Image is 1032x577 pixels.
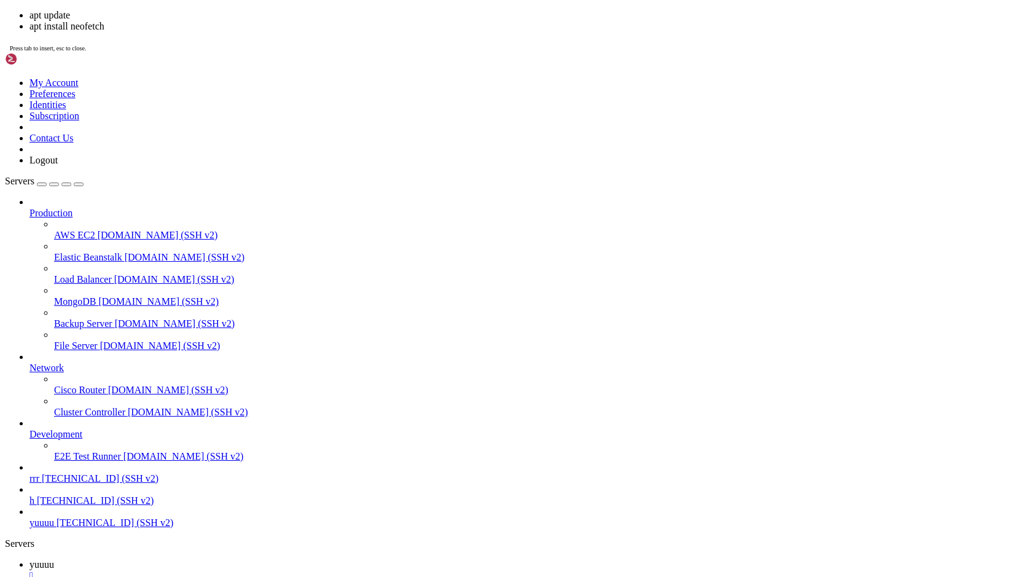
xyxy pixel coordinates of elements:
[29,517,1027,528] a: yuuuu [TECHNICAL_ID] (SSH v2)
[5,99,874,109] x-row: root@[PERSON_NAME]-vps-1127130365316845638-1:~# apt
[108,385,229,395] span: [DOMAIN_NAME] (SSH v2)
[29,21,1027,32] li: apt install neofetch
[54,318,112,329] span: Backup Server
[29,462,1027,484] li: rrr [TECHNICAL_ID] (SSH v2)
[54,230,1027,241] a: AWS EC2 [DOMAIN_NAME] (SSH v2)
[29,10,1027,21] li: apt update
[42,473,158,484] span: [TECHNICAL_ID] (SSH v2)
[54,230,95,240] span: AWS EC2
[54,219,1027,241] li: AWS EC2 [DOMAIN_NAME] (SSH v2)
[29,208,1027,219] a: Production
[54,296,1027,307] a: MongoDB [DOMAIN_NAME] (SSH v2)
[54,385,1027,396] a: Cisco Router [DOMAIN_NAME] (SSH v2)
[54,374,1027,396] li: Cisco Router [DOMAIN_NAME] (SSH v2)
[5,538,1027,549] div: Servers
[29,473,1027,484] a: rrr [TECHNICAL_ID] (SSH v2)
[29,506,1027,528] li: yuuuu [TECHNICAL_ID] (SSH v2)
[5,26,874,36] x-row: * Documentation: [URL][DOMAIN_NAME]
[29,100,66,110] a: Identities
[5,88,874,99] x-row: Last login: [DATE] from [TECHNICAL_ID]
[29,88,76,99] a: Preferences
[54,285,1027,307] li: MongoDB [DOMAIN_NAME] (SSH v2)
[57,517,173,528] span: [TECHNICAL_ID] (SSH v2)
[5,68,874,78] x-row: Run 'do-release-upgrade' to upgrade to it.
[29,429,82,439] span: Development
[54,296,96,307] span: MongoDB
[54,307,1027,329] li: Backup Server [DOMAIN_NAME] (SSH v2)
[29,495,1027,506] a: h [TECHNICAL_ID] (SSH v2)
[54,396,1027,418] li: Cluster Controller [DOMAIN_NAME] (SSH v2)
[29,363,1027,374] a: Network
[54,451,121,461] span: E2E Test Runner
[123,451,244,461] span: [DOMAIN_NAME] (SSH v2)
[29,473,39,484] span: rrr
[54,274,1027,285] a: Load Balancer [DOMAIN_NAME] (SSH v2)
[5,176,84,186] a: Servers
[29,197,1027,351] li: Production
[114,274,235,285] span: [DOMAIN_NAME] (SSH v2)
[54,340,1027,351] a: File Server [DOMAIN_NAME] (SSH v2)
[54,407,125,417] span: Cluster Controller
[5,5,874,15] x-row: Welcome to Ubuntu 22.04 LTS (GNU/Linux 6.8.12-9-pve x86_64)
[5,47,874,57] x-row: * Support: [URL][DOMAIN_NAME]
[128,407,248,417] span: [DOMAIN_NAME] (SSH v2)
[10,45,86,52] span: Press tab to insert, esc to close.
[98,296,219,307] span: [DOMAIN_NAME] (SSH v2)
[29,495,34,506] span: h
[29,77,79,88] a: My Account
[54,329,1027,351] li: File Server [DOMAIN_NAME] (SSH v2)
[29,111,79,121] a: Subscription
[29,133,74,143] a: Contact Us
[5,53,76,65] img: Shellngn
[5,57,874,68] x-row: New release '24.04.3 LTS' available.
[54,385,106,395] span: Cisco Router
[29,418,1027,462] li: Development
[54,451,1027,462] a: E2E Test Runner [DOMAIN_NAME] (SSH v2)
[29,363,64,373] span: Network
[54,241,1027,263] li: Elastic Beanstalk [DOMAIN_NAME] (SSH v2)
[29,517,54,528] span: yuuuu
[54,263,1027,285] li: Load Balancer [DOMAIN_NAME] (SSH v2)
[5,176,34,186] span: Servers
[227,99,232,109] div: (43, 9)
[54,318,1027,329] a: Backup Server [DOMAIN_NAME] (SSH v2)
[5,36,874,47] x-row: * Management: [URL][DOMAIN_NAME]
[37,495,154,506] span: [TECHNICAL_ID] (SSH v2)
[54,252,1027,263] a: Elastic Beanstalk [DOMAIN_NAME] (SSH v2)
[54,274,112,285] span: Load Balancer
[54,407,1027,418] a: Cluster Controller [DOMAIN_NAME] (SSH v2)
[29,559,54,570] span: yuuuu
[29,208,72,218] span: Production
[98,230,218,240] span: [DOMAIN_NAME] (SSH v2)
[54,340,98,351] span: File Server
[29,484,1027,506] li: h [TECHNICAL_ID] (SSH v2)
[29,429,1027,440] a: Development
[54,440,1027,462] li: E2E Test Runner [DOMAIN_NAME] (SSH v2)
[115,318,235,329] span: [DOMAIN_NAME] (SSH v2)
[54,252,122,262] span: Elastic Beanstalk
[100,340,221,351] span: [DOMAIN_NAME] (SSH v2)
[29,155,58,165] a: Logout
[29,351,1027,418] li: Network
[125,252,245,262] span: [DOMAIN_NAME] (SSH v2)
